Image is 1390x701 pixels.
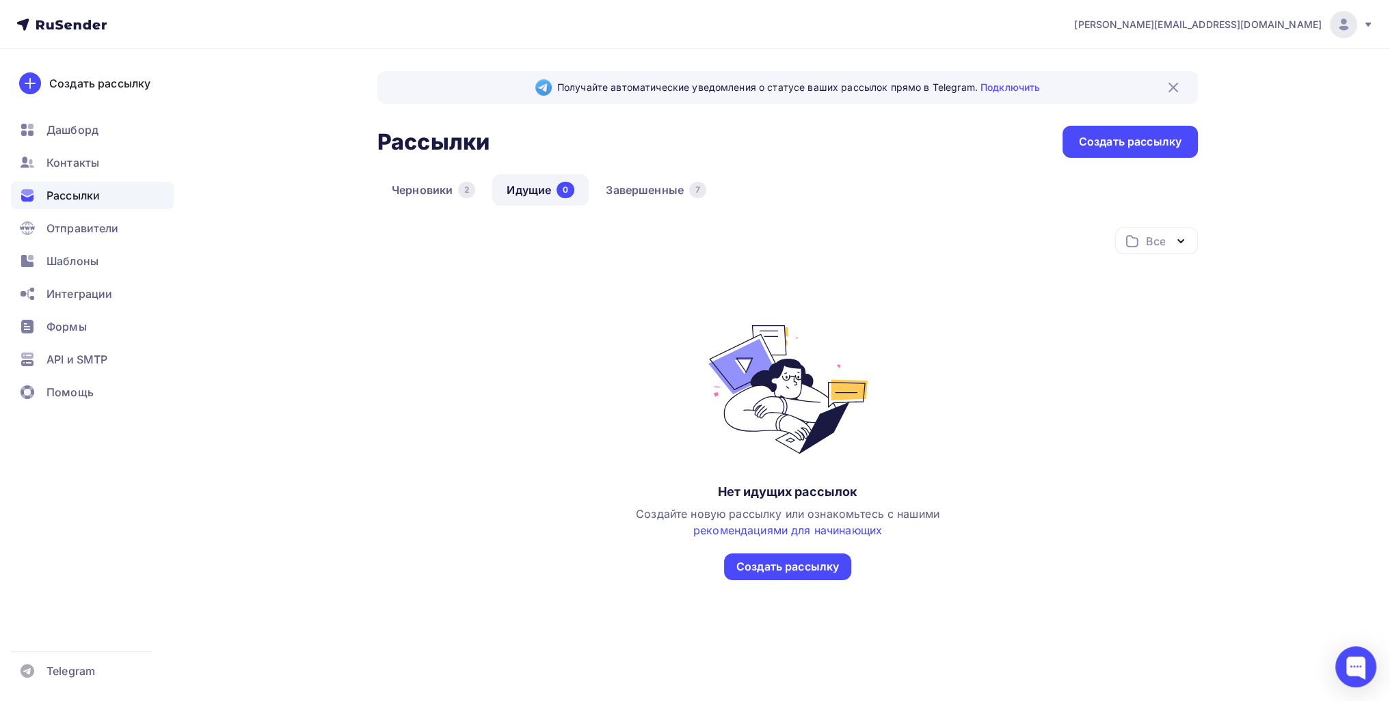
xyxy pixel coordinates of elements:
div: Создать рассылку [1079,134,1181,150]
button: Все [1115,228,1198,254]
span: Telegram [46,663,95,679]
a: Шаблоны [11,247,174,275]
span: Интеграции [46,286,112,302]
a: Формы [11,313,174,340]
a: Подключить [980,81,1040,93]
div: 7 [689,182,706,198]
a: Завершенные7 [591,174,721,206]
div: Создать рассылку [49,75,150,92]
a: Рассылки [11,182,174,209]
span: [PERSON_NAME][EMAIL_ADDRESS][DOMAIN_NAME] [1074,18,1322,31]
span: Получайте автоматические уведомления о статусе ваших рассылок прямо в Telegram. [557,81,1040,94]
h2: Рассылки [377,128,490,156]
span: Формы [46,318,87,335]
span: Помощь [46,384,94,400]
span: API и SMTP [46,351,107,368]
div: Все [1146,233,1165,249]
span: Дашборд [46,122,98,138]
img: Telegram [535,79,552,96]
a: [PERSON_NAME][EMAIL_ADDRESS][DOMAIN_NAME] [1074,11,1374,38]
a: Отправители [11,215,174,242]
a: Идущие0 [492,174,589,206]
a: Черновики2 [377,174,490,206]
a: Контакты [11,149,174,176]
div: Создать рассылку [736,559,839,575]
span: Отправители [46,220,119,236]
span: Рассылки [46,187,100,204]
span: Создайте новую рассылку или ознакомьтесь с нашими [636,507,939,537]
a: Дашборд [11,116,174,143]
div: 0 [557,182,574,198]
div: 2 [458,182,475,198]
span: Шаблоны [46,253,98,269]
a: рекомендациями для начинающих [693,523,882,537]
div: Нет идущих рассылок [718,484,858,500]
span: Контакты [46,154,99,171]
